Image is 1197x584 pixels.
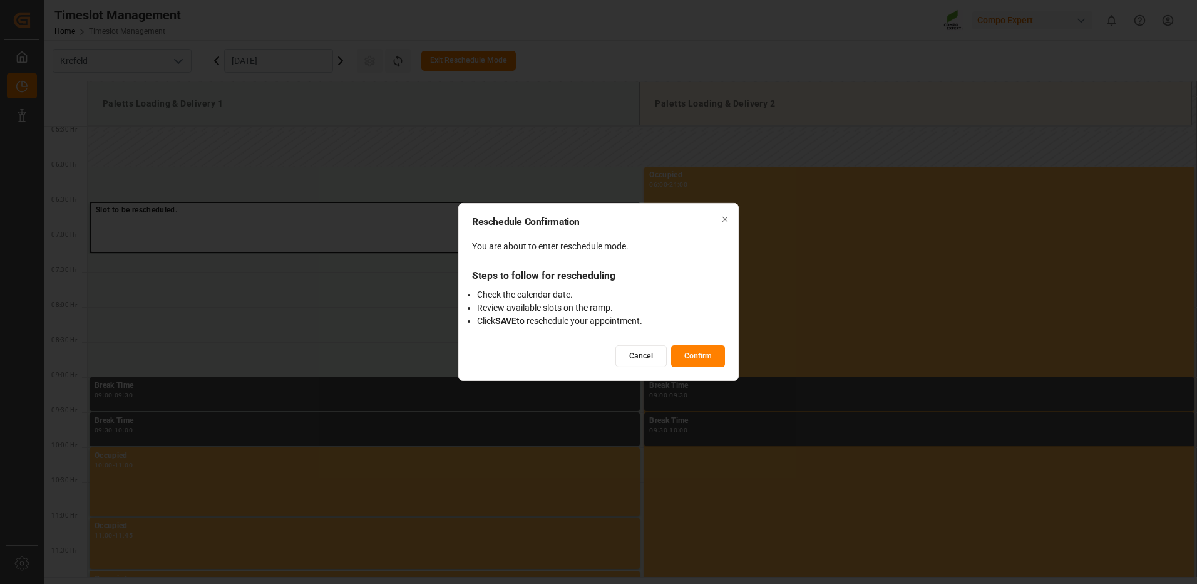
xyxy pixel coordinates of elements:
strong: SAVE [495,316,516,326]
li: Check the calendar date. [477,288,725,301]
div: You are about to enter reschedule mode. [472,240,725,253]
li: Click to reschedule your appointment. [477,315,725,328]
li: Review available slots on the ramp. [477,301,725,315]
button: Confirm [671,345,725,367]
div: Steps to follow for rescheduling [472,268,725,284]
h2: Reschedule Confirmation [472,217,725,227]
button: Cancel [615,345,667,367]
